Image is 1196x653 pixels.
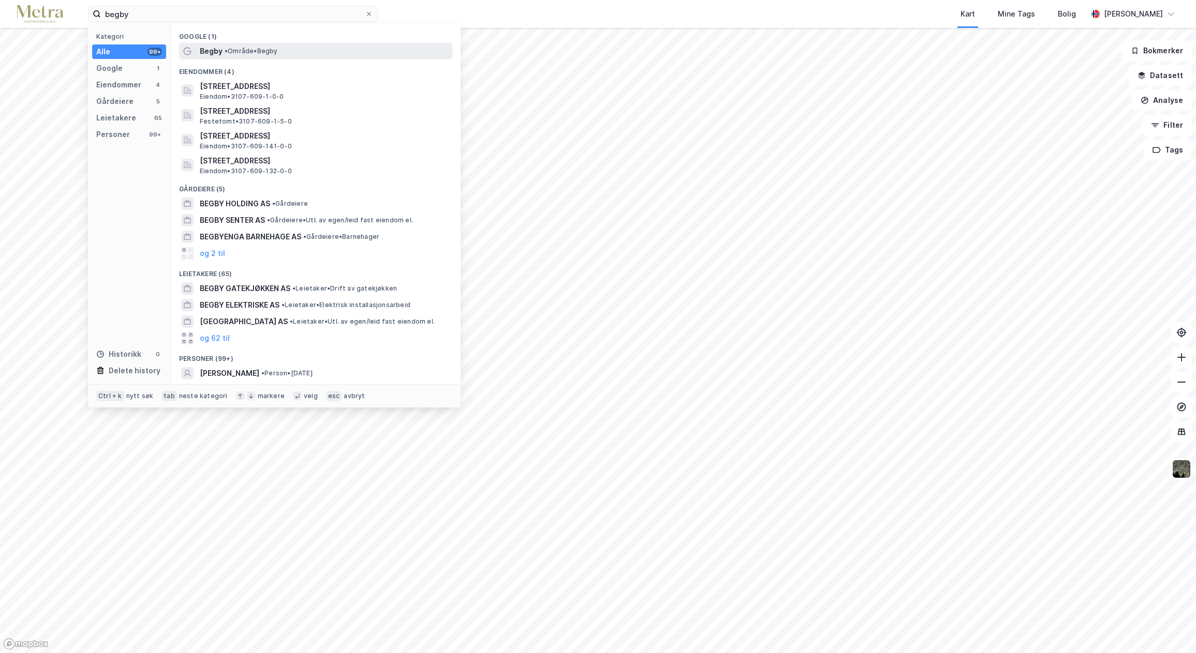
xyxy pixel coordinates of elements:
[1144,140,1192,160] button: Tags
[200,117,292,126] span: Festetomt • 3107-609-1-5-0
[147,130,162,139] div: 99+
[101,6,365,22] input: Søk på adresse, matrikkel, gårdeiere, leietakere eller personer
[267,216,270,224] span: •
[282,301,285,309] span: •
[200,214,265,226] span: BEGBY SENTER AS
[200,167,292,175] span: Eiendom • 3107-609-132-0-0
[282,301,410,309] span: Leietaker • Elektrisk installasjonsarbeid
[200,247,225,260] button: og 2 til
[96,79,141,91] div: Eiendommer
[96,95,134,108] div: Gårdeiere
[1144,603,1196,653] iframe: Chat Widget
[96,128,130,141] div: Personer
[200,332,230,344] button: og 62 til
[1104,8,1163,20] div: [PERSON_NAME]
[3,638,49,650] a: Mapbox homepage
[1144,603,1196,653] div: Kontrollprogram for chat
[154,114,162,122] div: 65
[200,93,284,101] span: Eiendom • 3107-609-1-0-0
[200,231,301,243] span: BEGBYENGA BARNEHAGE AS
[154,81,162,89] div: 4
[1142,115,1192,135] button: Filter
[272,200,308,208] span: Gårdeiere
[154,64,162,72] div: 1
[200,80,448,93] span: [STREET_ADDRESS]
[961,8,975,20] div: Kart
[290,317,293,325] span: •
[200,45,223,57] span: Begby
[1129,65,1192,86] button: Datasett
[171,59,461,78] div: Eiendommer (4)
[344,392,365,400] div: avbryt
[998,8,1035,20] div: Mine Tags
[171,24,461,43] div: Google (1)
[225,47,228,55] span: •
[1058,8,1076,20] div: Bolig
[261,369,313,377] span: Person • [DATE]
[171,262,461,280] div: Leietakere (65)
[303,233,379,241] span: Gårdeiere • Barnehager
[290,317,435,326] span: Leietaker • Utl. av egen/leid fast eiendom el.
[17,5,63,23] img: metra-logo.256734c3b2bbffee19d4.png
[267,216,413,224] span: Gårdeiere • Utl. av egen/leid fast eiendom el.
[303,233,306,240] span: •
[109,365,160,377] div: Delete history
[147,48,162,56] div: 99+
[304,392,318,400] div: velg
[200,105,448,117] span: [STREET_ADDRESS]
[292,284,397,293] span: Leietaker • Drift av gatekjøkken
[96,62,123,74] div: Google
[272,200,275,207] span: •
[200,130,448,142] span: [STREET_ADDRESS]
[171,346,461,365] div: Personer (99+)
[200,315,288,328] span: [GEOGRAPHIC_DATA] AS
[96,391,124,401] div: Ctrl + k
[154,97,162,105] div: 5
[200,198,270,210] span: BEGBY HOLDING AS
[292,284,296,292] span: •
[171,177,461,195] div: Gårdeiere (5)
[200,367,259,379] span: [PERSON_NAME]
[179,392,228,400] div: neste kategori
[96,348,141,360] div: Historikk
[326,391,342,401] div: esc
[258,392,285,400] div: markere
[200,155,448,167] span: [STREET_ADDRESS]
[1122,40,1192,61] button: Bokmerker
[126,392,154,400] div: nytt søk
[1132,90,1192,111] button: Analyse
[1172,459,1191,479] img: 9k=
[225,47,278,55] span: Område • Begby
[154,350,162,358] div: 0
[96,45,110,58] div: Alle
[200,299,279,311] span: BEGBY ELEKTRISKE AS
[96,33,166,40] div: Kategori
[96,112,136,124] div: Leietakere
[161,391,177,401] div: tab
[261,369,264,377] span: •
[200,142,292,150] span: Eiendom • 3107-609-141-0-0
[200,282,290,295] span: BEGBY GATEKJØKKEN AS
